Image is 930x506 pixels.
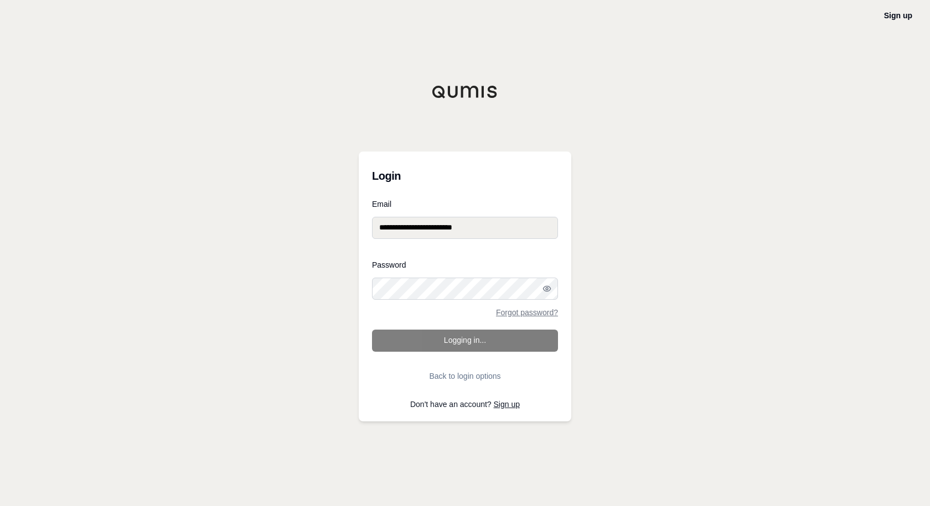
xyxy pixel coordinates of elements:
[432,85,498,98] img: Qumis
[494,400,520,409] a: Sign up
[372,365,558,387] button: Back to login options
[496,309,558,316] a: Forgot password?
[372,400,558,408] p: Don't have an account?
[884,11,912,20] a: Sign up
[372,165,558,187] h3: Login
[372,200,558,208] label: Email
[372,261,558,269] label: Password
